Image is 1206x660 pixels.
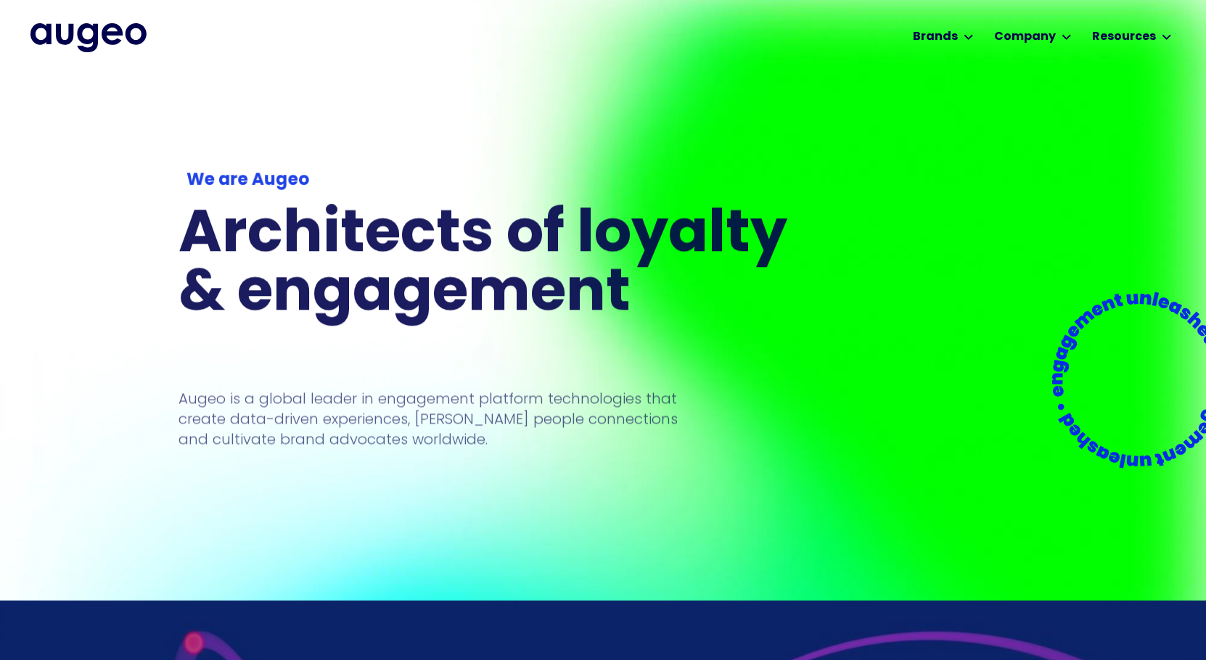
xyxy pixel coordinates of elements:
div: Company [994,28,1056,46]
div: Brands [913,28,958,46]
div: We are Augeo [186,168,797,193]
div: Resources [1092,28,1156,46]
h1: Architects of loyalty & engagement [179,207,805,324]
a: home [30,23,147,52]
p: Augeo is a global leader in engagement platform technologies that create data-driven experiences,... [179,388,678,449]
img: Augeo's full logo in midnight blue. [30,23,147,52]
